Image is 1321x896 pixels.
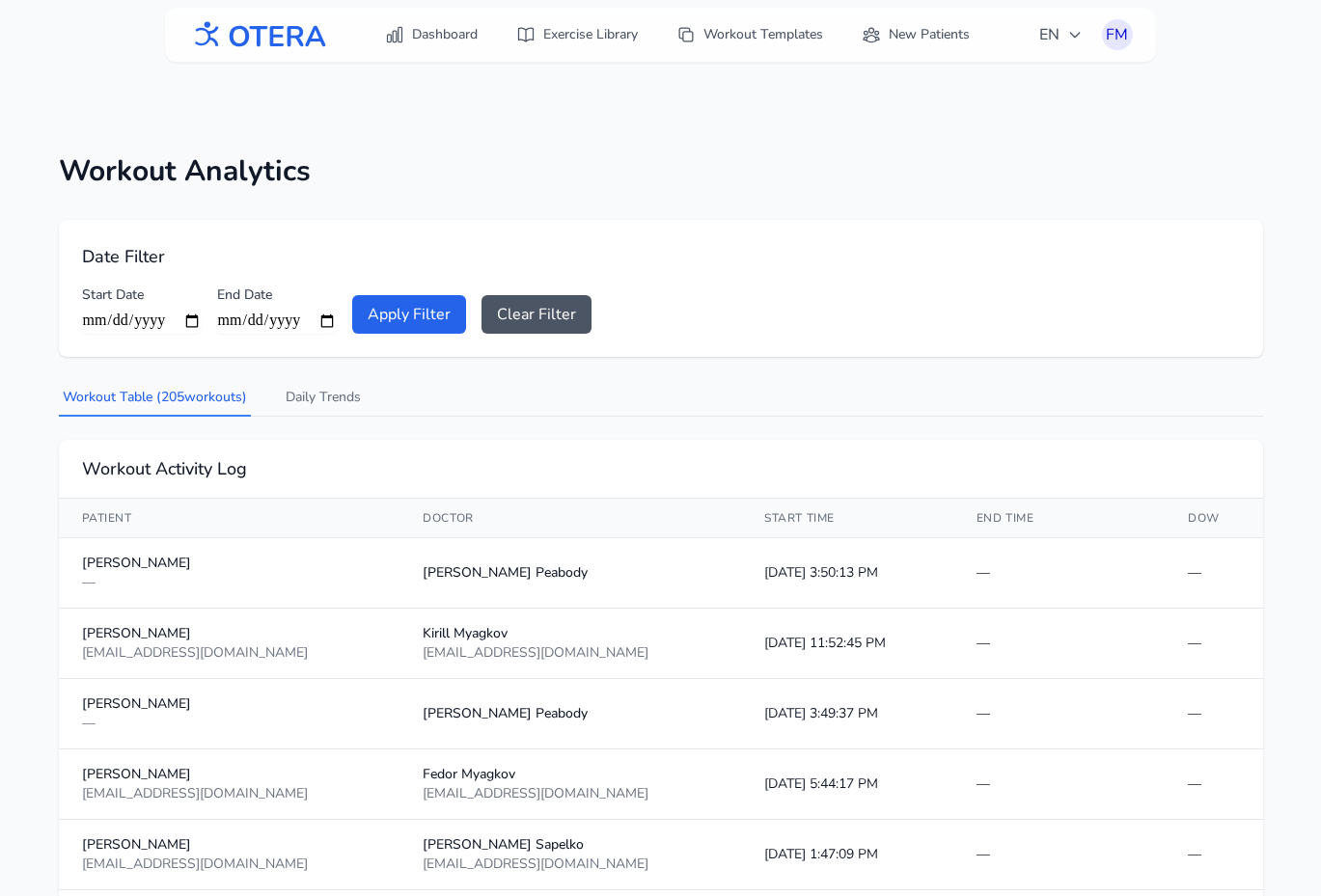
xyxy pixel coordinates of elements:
h2: Date Filter [82,243,1240,270]
a: Exercise Library [505,17,649,52]
button: FM [1102,19,1133,50]
td: — [953,749,1166,820]
div: [EMAIL_ADDRESS][DOMAIN_NAME] [82,784,377,803]
div: [EMAIL_ADDRESS][DOMAIN_NAME] [82,855,377,874]
div: Fedor Myagkov [423,765,718,784]
td: — [1165,679,1262,749]
button: Apply Filter [352,295,466,334]
div: [EMAIL_ADDRESS][DOMAIN_NAME] [82,643,377,663]
div: [PERSON_NAME] [82,624,377,643]
td: — [1165,538,1262,609]
th: Doctor [399,499,741,538]
a: Workout Templates [665,17,835,52]
div: [EMAIL_ADDRESS][DOMAIN_NAME] [423,784,718,803]
td: — [1165,820,1262,890]
th: Patient [59,499,400,538]
td: [DATE] 1:47:09 PM [741,820,953,890]
div: [PERSON_NAME] [82,835,377,855]
div: — [82,714,377,733]
div: [PERSON_NAME] Peabody [423,704,718,723]
button: Workout Table (205workouts) [59,380,251,417]
button: Clear Filter [482,295,592,334]
h2: Workout Activity Log [82,455,1240,482]
h1: Workout Analytics [59,154,1263,189]
label: Start Date [82,285,202,305]
td: [DATE] 3:50:13 PM [741,538,953,609]
td: [DATE] 11:52:45 PM [741,609,953,679]
div: [PERSON_NAME] Peabody [423,563,718,583]
td: [DATE] 5:44:17 PM [741,749,953,820]
div: [EMAIL_ADDRESS][DOMAIN_NAME] [423,643,718,663]
th: Start Time [741,499,953,538]
td: — [953,609,1166,679]
td: — [953,820,1166,890]
td: — [1165,609,1262,679]
th: DOW [1165,499,1262,538]
div: [EMAIL_ADDRESS][DOMAIN_NAME] [423,855,718,874]
a: Dashboard [373,17,489,52]
th: End Time [953,499,1166,538]
td: — [1165,749,1262,820]
a: New Patients [850,17,981,52]
img: OTERA logo [188,14,327,57]
div: [PERSON_NAME] [82,765,377,784]
div: — [82,573,377,592]
td: — [953,679,1166,749]
td: — [953,538,1166,609]
div: [PERSON_NAME] [82,554,377,573]
button: EN [1028,15,1094,54]
label: End Date [217,285,337,305]
span: EN [1039,23,1083,46]
div: [PERSON_NAME] Sapelko [423,835,718,855]
button: Daily Trends [282,380,365,417]
td: [DATE] 3:49:37 PM [741,679,953,749]
div: [PERSON_NAME] [82,694,377,714]
div: Kirill Myagkov [423,624,718,643]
